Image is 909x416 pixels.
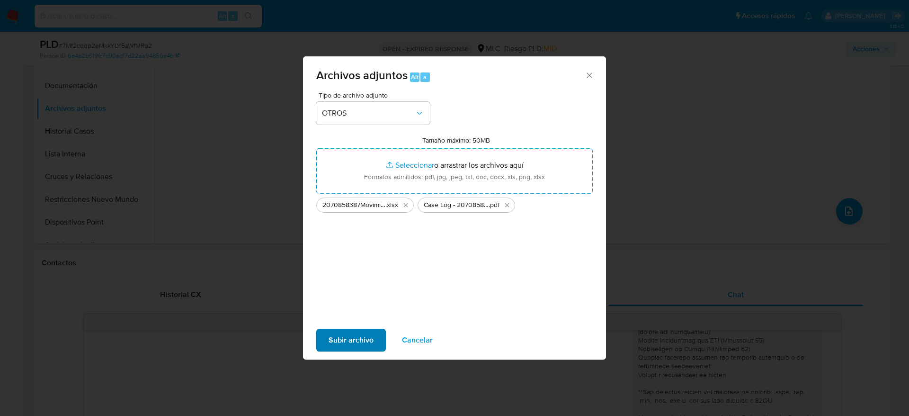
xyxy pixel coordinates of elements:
[489,200,499,210] span: .pdf
[400,199,411,211] button: Eliminar 2070858387Movimientos.xlsx
[585,71,593,79] button: Cerrar
[316,194,593,213] ul: Archivos seleccionados
[422,136,490,145] label: Tamaño máximo: 50MB
[316,102,430,125] button: OTROS
[424,200,489,210] span: Case Log - 2070858387
[319,92,432,99] span: Tipo de archivo adjunto
[423,72,427,81] span: a
[329,330,374,351] span: Subir archivo
[501,199,513,211] button: Eliminar Case Log - 2070858387.pdf
[322,200,385,210] span: 2070858387Movimientos
[390,329,445,352] button: Cancelar
[322,109,415,118] span: OTROS
[402,330,433,351] span: Cancelar
[411,72,419,81] span: Alt
[316,67,408,83] span: Archivos adjuntos
[385,200,398,210] span: .xlsx
[316,329,386,352] button: Subir archivo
